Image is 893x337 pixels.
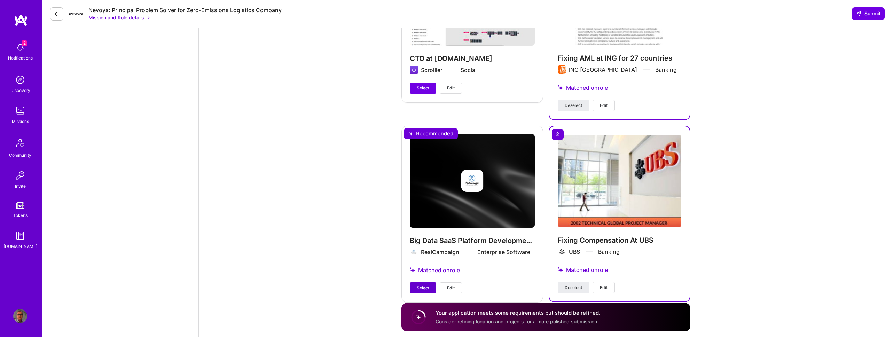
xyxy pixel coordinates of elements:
[9,151,31,159] div: Community
[11,309,29,323] a: User Avatar
[410,83,436,94] button: Select
[569,66,677,73] div: ING [GEOGRAPHIC_DATA] Banking
[417,85,429,91] span: Select
[856,11,862,16] i: icon SendLight
[569,248,620,256] div: UBS Banking
[16,202,24,209] img: tokens
[558,135,681,227] img: Fixing Compensation At UBS
[13,229,27,243] img: guide book
[593,282,615,293] button: Edit
[12,118,29,125] div: Missions
[13,212,28,219] div: Tokens
[13,168,27,182] img: Invite
[88,7,282,14] div: Nevoya: Principal Problem Solver for Zero-Emissions Logistics Company
[436,319,598,324] span: Consider refining location and projects for a more polished submission.
[600,284,608,291] span: Edit
[558,85,563,91] i: icon StarsPurple
[852,7,885,20] div: null
[13,104,27,118] img: teamwork
[558,54,681,63] h4: Fixing AML at ING for 27 countries
[565,102,582,109] span: Deselect
[12,135,29,151] img: Community
[15,182,26,190] div: Invite
[14,14,28,26] img: logo
[600,102,608,109] span: Edit
[436,309,600,316] h4: Your application meets some requirements but should be refined.
[8,54,33,62] div: Notifications
[69,13,83,15] img: Company Logo
[440,282,462,293] button: Edit
[13,73,27,87] img: discovery
[54,11,60,17] i: icon LeftArrowDark
[13,40,27,54] img: bell
[558,65,566,74] img: Company logo
[88,14,150,21] button: Mission and Role details →
[3,243,37,250] div: [DOMAIN_NAME]
[22,40,27,46] span: 2
[410,282,436,293] button: Select
[447,85,455,91] span: Edit
[440,83,462,94] button: Edit
[643,69,650,70] img: divider
[558,258,681,282] div: Matched on role
[417,285,429,291] span: Select
[558,76,681,100] div: Matched on role
[558,267,563,273] i: icon StarsPurple
[558,100,589,111] button: Deselect
[10,87,30,94] div: Discovery
[593,100,615,111] button: Edit
[447,285,455,291] span: Edit
[586,251,593,252] img: divider
[856,10,880,17] span: Submit
[558,236,681,245] h4: Fixing Compensation At UBS
[558,248,566,256] img: Company logo
[558,282,589,293] button: Deselect
[852,7,885,20] button: Submit
[565,284,582,291] span: Deselect
[13,309,27,323] img: User Avatar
